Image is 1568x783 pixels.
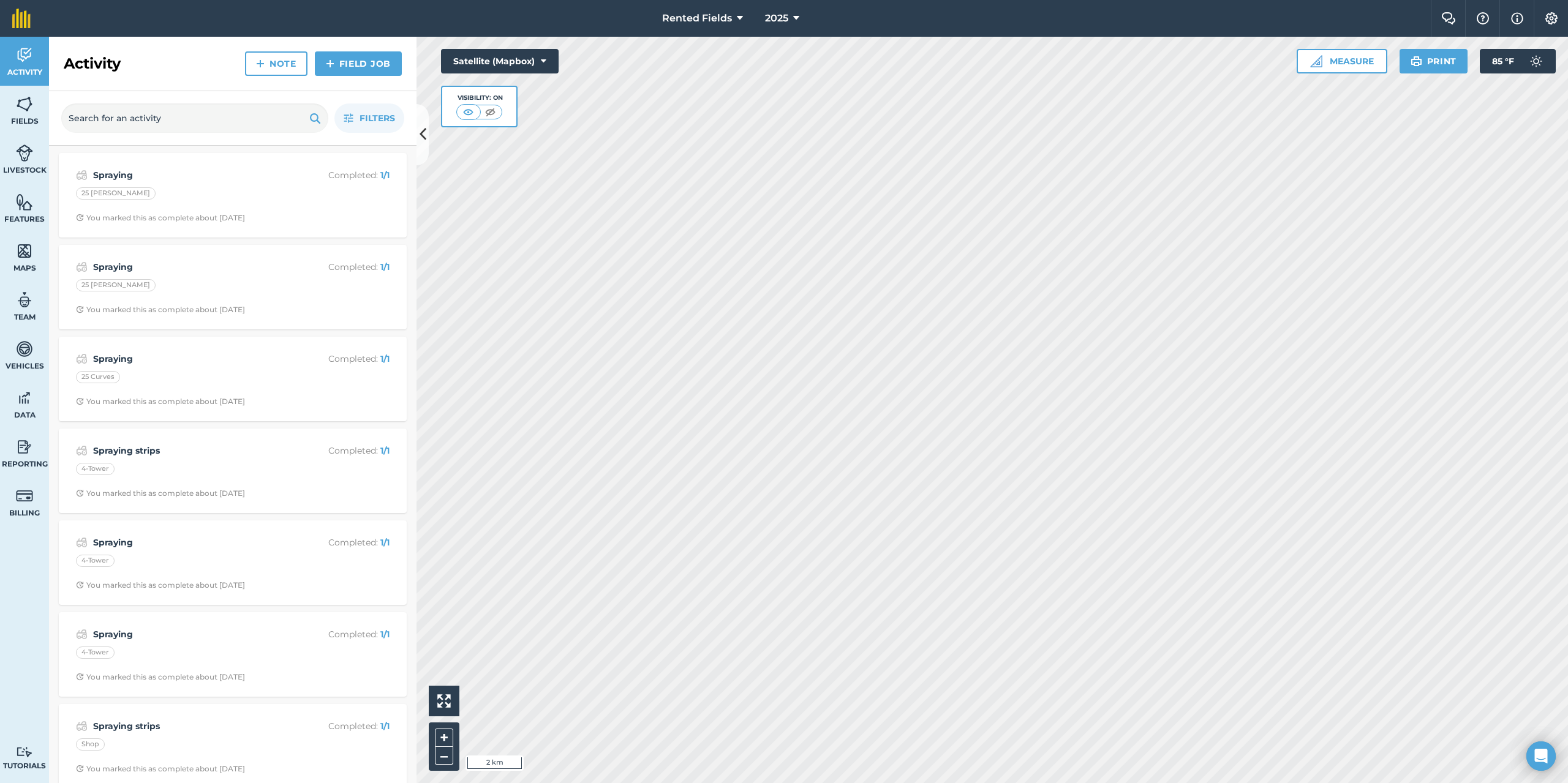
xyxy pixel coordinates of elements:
img: svg+xml;base64,PHN2ZyB4bWxucz0iaHR0cDovL3d3dy53My5vcmcvMjAwMC9zdmciIHdpZHRoPSI1NiIgaGVpZ2h0PSI2MC... [16,193,33,211]
strong: Spraying [93,536,287,549]
img: svg+xml;base64,PD94bWwgdmVyc2lvbj0iMS4wIiBlbmNvZGluZz0idXRmLTgiPz4KPCEtLSBHZW5lcmF0b3I6IEFkb2JlIE... [76,627,88,642]
strong: 1 / 1 [380,445,390,456]
img: Clock with arrow pointing clockwise [76,305,84,313]
strong: Spraying strips [93,719,287,733]
img: svg+xml;base64,PD94bWwgdmVyc2lvbj0iMS4wIiBlbmNvZGluZz0idXRmLTgiPz4KPCEtLSBHZW5lcmF0b3I6IEFkb2JlIE... [16,340,33,358]
strong: Spraying [93,168,287,182]
img: Clock with arrow pointing clockwise [76,581,84,589]
img: A question mark icon [1476,12,1490,24]
img: svg+xml;base64,PD94bWwgdmVyc2lvbj0iMS4wIiBlbmNvZGluZz0idXRmLTgiPz4KPCEtLSBHZW5lcmF0b3I6IEFkb2JlIE... [76,535,88,550]
span: 85 ° F [1492,49,1514,73]
img: Clock with arrow pointing clockwise [76,765,84,773]
a: SprayingCompleted: 1/14-TowerClock with arrow pointing clockwiseYou marked this as complete about... [66,528,399,598]
img: svg+xml;base64,PD94bWwgdmVyc2lvbj0iMS4wIiBlbmNvZGluZz0idXRmLTgiPz4KPCEtLSBHZW5lcmF0b3I6IEFkb2JlIE... [76,260,88,274]
img: svg+xml;base64,PD94bWwgdmVyc2lvbj0iMS4wIiBlbmNvZGluZz0idXRmLTgiPz4KPCEtLSBHZW5lcmF0b3I6IEFkb2JlIE... [16,291,33,309]
strong: 1 / 1 [380,629,390,640]
div: Visibility: On [456,93,503,103]
img: Clock with arrow pointing clockwise [76,673,84,681]
img: svg+xml;base64,PHN2ZyB4bWxucz0iaHR0cDovL3d3dy53My5vcmcvMjAwMC9zdmciIHdpZHRoPSI1NiIgaGVpZ2h0PSI2MC... [16,95,33,113]
a: SprayingCompleted: 1/14-TowerClock with arrow pointing clockwiseYou marked this as complete about... [66,620,399,689]
button: Filters [334,103,404,133]
a: SprayingCompleted: 1/125 [PERSON_NAME]Clock with arrow pointing clockwiseYou marked this as compl... [66,252,399,322]
p: Completed : [292,260,390,274]
div: 25 Curves [76,371,120,383]
div: 4-Tower [76,555,115,567]
img: Clock with arrow pointing clockwise [76,489,84,497]
button: 85 °F [1480,49,1556,73]
img: svg+xml;base64,PHN2ZyB4bWxucz0iaHR0cDovL3d3dy53My5vcmcvMjAwMC9zdmciIHdpZHRoPSI1MCIgaGVpZ2h0PSI0MC... [461,106,476,118]
img: svg+xml;base64,PD94bWwgdmVyc2lvbj0iMS4wIiBlbmNvZGluZz0idXRmLTgiPz4KPCEtLSBHZW5lcmF0b3I6IEFkb2JlIE... [76,443,88,458]
img: svg+xml;base64,PHN2ZyB4bWxucz0iaHR0cDovL3d3dy53My5vcmcvMjAwMC9zdmciIHdpZHRoPSIxNCIgaGVpZ2h0PSIyNC... [256,56,265,71]
img: svg+xml;base64,PD94bWwgdmVyc2lvbj0iMS4wIiBlbmNvZGluZz0idXRmLTgiPz4KPCEtLSBHZW5lcmF0b3I6IEFkb2JlIE... [16,144,33,162]
p: Completed : [292,628,390,641]
div: 25 [PERSON_NAME] [76,279,156,291]
p: Completed : [292,352,390,365]
img: svg+xml;base64,PD94bWwgdmVyc2lvbj0iMS4wIiBlbmNvZGluZz0idXRmLTgiPz4KPCEtLSBHZW5lcmF0b3I6IEFkb2JlIE... [76,351,88,366]
img: Two speech bubbles overlapping with the left bubble in the forefront [1441,12,1456,24]
strong: Spraying strips [93,444,287,457]
div: Open Intercom Messenger [1526,741,1556,771]
img: svg+xml;base64,PHN2ZyB4bWxucz0iaHR0cDovL3d3dy53My5vcmcvMjAwMC9zdmciIHdpZHRoPSI1MCIgaGVpZ2h0PSI0MC... [483,106,498,118]
img: svg+xml;base64,PHN2ZyB4bWxucz0iaHR0cDovL3d3dy53My5vcmcvMjAwMC9zdmciIHdpZHRoPSIxNyIgaGVpZ2h0PSIxNy... [1511,11,1523,26]
p: Completed : [292,168,390,182]
button: + [435,729,453,747]
button: Measure [1297,49,1387,73]
img: svg+xml;base64,PHN2ZyB4bWxucz0iaHR0cDovL3d3dy53My5vcmcvMjAwMC9zdmciIHdpZHRoPSIxOSIgaGVpZ2h0PSIyNC... [1411,54,1422,69]
input: Search for an activity [61,103,328,133]
img: svg+xml;base64,PHN2ZyB4bWxucz0iaHR0cDovL3d3dy53My5vcmcvMjAwMC9zdmciIHdpZHRoPSI1NiIgaGVpZ2h0PSI2MC... [16,242,33,260]
p: Completed : [292,444,390,457]
div: You marked this as complete about [DATE] [76,489,245,498]
div: You marked this as complete about [DATE] [76,580,245,590]
img: svg+xml;base64,PD94bWwgdmVyc2lvbj0iMS4wIiBlbmNvZGluZz0idXRmLTgiPz4KPCEtLSBHZW5lcmF0b3I6IEFkb2JlIE... [16,746,33,758]
strong: 1 / 1 [380,261,390,272]
a: SprayingCompleted: 1/125 [PERSON_NAME]Clock with arrow pointing clockwiseYou marked this as compl... [66,160,399,230]
span: 2025 [765,11,788,26]
a: Field Job [315,51,402,76]
button: Satellite (Mapbox) [441,49,559,73]
div: You marked this as complete about [DATE] [76,213,245,223]
img: svg+xml;base64,PD94bWwgdmVyc2lvbj0iMS4wIiBlbmNvZGluZz0idXRmLTgiPz4KPCEtLSBHZW5lcmF0b3I6IEFkb2JlIE... [76,168,88,182]
img: fieldmargin Logo [12,9,31,28]
span: Filters [360,111,395,125]
p: Completed : [292,719,390,733]
img: svg+xml;base64,PD94bWwgdmVyc2lvbj0iMS4wIiBlbmNvZGluZz0idXRmLTgiPz4KPCEtLSBHZW5lcmF0b3I6IEFkb2JlIE... [16,389,33,407]
strong: 1 / 1 [380,721,390,732]
button: Print [1400,49,1468,73]
div: You marked this as complete about [DATE] [76,672,245,682]
p: Completed : [292,536,390,549]
div: 25 [PERSON_NAME] [76,187,156,200]
strong: 1 / 1 [380,537,390,548]
a: Spraying stripsCompleted: 1/14-TowerClock with arrow pointing clockwiseYou marked this as complet... [66,436,399,506]
div: You marked this as complete about [DATE] [76,397,245,406]
a: SprayingCompleted: 1/125 CurvesClock with arrow pointing clockwiseYou marked this as complete abo... [66,344,399,414]
a: Spraying stripsCompleted: 1/1ShopClock with arrow pointing clockwiseYou marked this as complete a... [66,711,399,781]
img: Clock with arrow pointing clockwise [76,214,84,222]
img: svg+xml;base64,PD94bWwgdmVyc2lvbj0iMS4wIiBlbmNvZGluZz0idXRmLTgiPz4KPCEtLSBHZW5lcmF0b3I6IEFkb2JlIE... [16,46,33,64]
strong: 1 / 1 [380,170,390,181]
div: Shop [76,738,105,751]
strong: Spraying [93,260,287,274]
div: 4-Tower [76,463,115,475]
img: svg+xml;base64,PD94bWwgdmVyc2lvbj0iMS4wIiBlbmNvZGluZz0idXRmLTgiPz4KPCEtLSBHZW5lcmF0b3I6IEFkb2JlIE... [76,719,88,733]
button: – [435,747,453,765]
img: svg+xml;base64,PD94bWwgdmVyc2lvbj0iMS4wIiBlbmNvZGluZz0idXRmLTgiPz4KPCEtLSBHZW5lcmF0b3I6IEFkb2JlIE... [16,438,33,456]
strong: 1 / 1 [380,353,390,364]
strong: Spraying [93,352,287,365]
img: svg+xml;base64,PHN2ZyB4bWxucz0iaHR0cDovL3d3dy53My5vcmcvMjAwMC9zdmciIHdpZHRoPSIxNCIgaGVpZ2h0PSIyNC... [326,56,334,71]
img: Ruler icon [1310,55,1322,67]
div: You marked this as complete about [DATE] [76,764,245,774]
img: A cog icon [1544,12,1559,24]
strong: Spraying [93,628,287,641]
img: svg+xml;base64,PD94bWwgdmVyc2lvbj0iMS4wIiBlbmNvZGluZz0idXRmLTgiPz4KPCEtLSBHZW5lcmF0b3I6IEFkb2JlIE... [16,487,33,505]
span: Rented Fields [662,11,732,26]
div: 4-Tower [76,646,115,659]
img: svg+xml;base64,PHN2ZyB4bWxucz0iaHR0cDovL3d3dy53My5vcmcvMjAwMC9zdmciIHdpZHRoPSIxOSIgaGVpZ2h0PSIyNC... [309,111,321,126]
img: Clock with arrow pointing clockwise [76,397,84,405]
img: Four arrows, one pointing top left, one top right, one bottom right and the last bottom left [437,694,451,708]
img: svg+xml;base64,PD94bWwgdmVyc2lvbj0iMS4wIiBlbmNvZGluZz0idXRmLTgiPz4KPCEtLSBHZW5lcmF0b3I6IEFkb2JlIE... [1524,49,1548,73]
h2: Activity [64,54,121,73]
a: Note [245,51,307,76]
div: You marked this as complete about [DATE] [76,305,245,315]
